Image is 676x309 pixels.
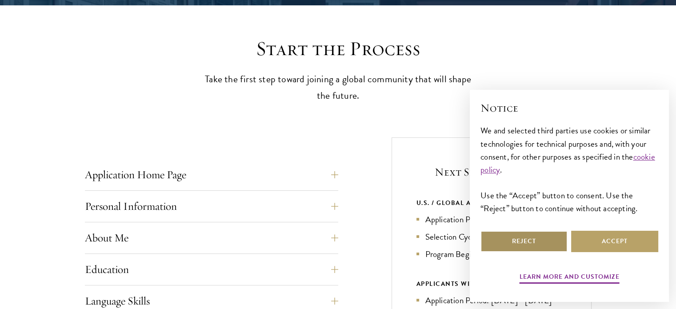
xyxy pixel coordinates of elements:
li: Selection Cycle: [DATE] - [DATE] [416,230,567,243]
div: We and selected third parties use cookies or similar technologies for technical purposes and, wit... [480,124,658,214]
button: Reject [480,231,568,252]
button: Application Home Page [85,164,338,185]
h5: Next Selection Cycle [416,165,567,180]
div: APPLICANTS WITH CHINESE PASSPORTS [416,278,567,289]
h2: Notice [480,100,658,116]
button: Learn more and customize [520,271,620,285]
div: U.S. / GLOBAL APPLICANTS [416,197,567,209]
button: Education [85,259,338,280]
button: About Me [85,227,338,249]
li: Application Period: [DATE] - [DATE] [416,294,567,307]
li: Program Begins: [DATE] [416,248,567,261]
a: cookie policy [480,150,655,176]
button: Personal Information [85,196,338,217]
button: Accept [571,231,658,252]
p: Take the first step toward joining a global community that will shape the future. [200,71,476,104]
h2: Start the Process [200,36,476,61]
li: Application Period: [DATE] - [DATE] [416,213,567,226]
